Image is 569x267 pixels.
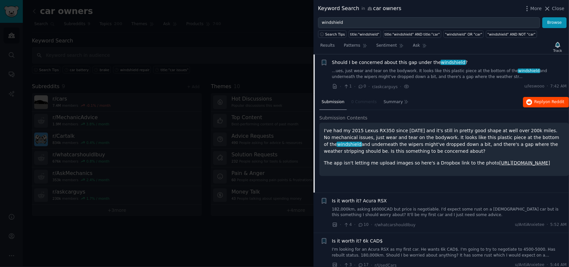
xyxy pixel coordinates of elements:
[375,223,416,227] span: r/whatcarshouldIbuy
[372,85,398,89] span: r/askcarguys
[546,100,564,104] span: on Reddit
[542,17,567,28] button: Browse
[551,40,564,54] button: Track
[518,69,540,73] span: windshield
[332,247,567,258] a: I'm looking for an Acura RSX as my first car. He wants 6k CAD$. I'm going to try to negotiate to ...
[332,59,468,66] a: Should I be concerned about this gap under thewindshield?
[413,43,420,49] span: Ask
[340,83,341,90] span: ·
[524,5,542,12] button: More
[547,222,548,228] span: ·
[354,221,356,228] span: ·
[358,84,366,89] span: 0
[376,43,397,49] span: Sentiment
[400,83,401,90] span: ·
[361,6,365,12] span: in
[550,84,567,89] span: 7:42 AM
[369,83,370,90] span: ·
[523,97,569,107] button: Replyon Reddit
[318,5,401,13] div: Keyword Search car owners
[371,221,372,228] span: ·
[354,83,356,90] span: ·
[324,127,564,155] p: I've had my 2015 Lexus RX350 since [DATE] and it's still in pretty good shape at well over 200k m...
[499,160,550,165] a: [URL][DOMAIN_NAME]
[318,17,540,28] input: Try a keyword related to your business
[332,207,567,218] a: 182,000km, asking $6000CAD but price is negotiable. I'd expect some rust on a [DEMOGRAPHIC_DATA] ...
[340,221,341,228] span: ·
[342,40,369,54] a: Patterns
[444,30,484,38] a: "windshield" OR "car"
[332,197,387,204] a: Is it worth it? Acura RSX
[534,99,564,105] span: Reply
[337,142,362,147] span: windshield
[322,99,344,105] span: Submission
[374,40,406,54] a: Sentiment
[488,32,535,37] div: "windshield" AND NOT "car"
[384,99,403,105] span: Summary
[515,222,544,228] span: u/AntiAnxietee
[318,30,346,38] button: Search Tips
[550,222,567,228] span: 5:52 AM
[320,43,335,49] span: Results
[349,30,381,38] a: title:"windshield"
[343,84,352,89] span: 1
[553,48,562,53] div: Track
[332,238,383,244] a: Is it worth it? 6k CAD$
[544,5,564,12] button: Close
[332,59,468,66] span: Should I be concerned about this gap under the ?
[332,68,567,80] a: ...ues, just wear and tear on the bodywork. It looks like this plastic piece at the bottom of the...
[547,84,548,89] span: ·
[350,32,380,37] div: title:"windshield"
[441,60,466,65] span: windshield
[411,40,429,54] a: Ask
[343,222,352,228] span: 4
[531,5,542,12] span: More
[325,32,345,37] span: Search Tips
[524,84,545,89] span: u/leswooo
[319,115,368,121] span: Submission Contents
[318,40,337,54] a: Results
[385,32,440,37] div: title:"windshield" AND title:"car"
[324,160,564,166] p: The app isn't letting me upload images so here's a Dropbox link to the photo
[344,43,360,49] span: Patterns
[486,30,537,38] a: "windshield" AND NOT "car"
[358,222,369,228] span: 10
[383,30,442,38] a: title:"windshield" AND title:"car"
[552,5,564,12] span: Close
[445,32,482,37] div: "windshield" OR "car"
